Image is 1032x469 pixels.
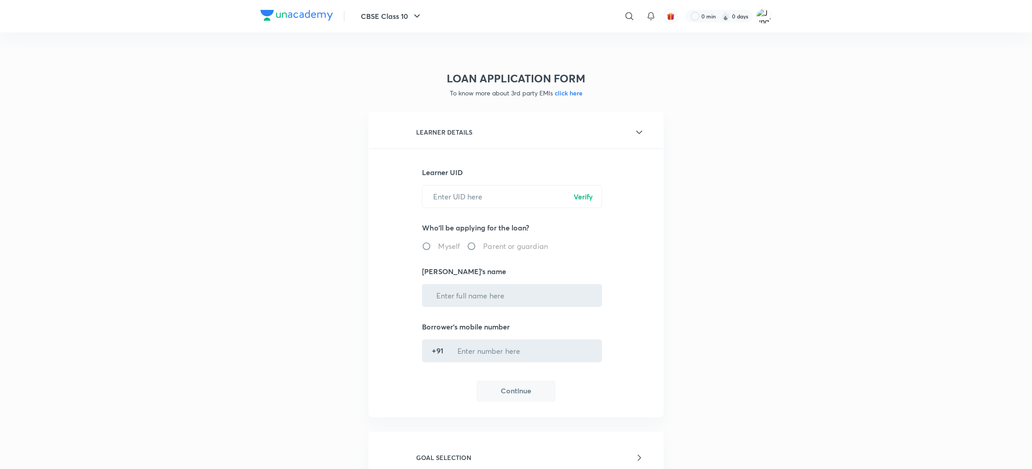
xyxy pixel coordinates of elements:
p: Learner UID [422,167,610,178]
h6: GOAL SELECTION [416,453,471,462]
span: Myself [438,241,460,252]
h3: LOAN APPLICATION FORM [368,72,664,85]
p: Borrower's mobile number [422,321,610,332]
span: Parent or guardian [483,241,548,252]
p: [PERSON_NAME]'s name [422,266,610,277]
p: +91 [432,345,443,356]
span: To know more about 3rd party EMIs [450,89,583,97]
button: CBSE Class 10 [355,7,428,25]
span: click here [553,89,583,97]
img: streak [721,12,730,21]
button: Continue [476,380,556,402]
input: Enter UID here [422,185,601,208]
img: Company Logo [260,10,333,21]
input: Enter full name here [426,284,598,307]
button: avatar [664,9,678,23]
h6: LEARNER DETAILS [416,127,472,137]
input: Enter number here [447,339,599,362]
p: Verify [574,191,593,202]
p: Who'll be applying for the loan? [422,222,610,233]
a: Company Logo [260,10,333,23]
img: avatar [667,12,675,20]
img: Junaid Saleem [756,9,772,24]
